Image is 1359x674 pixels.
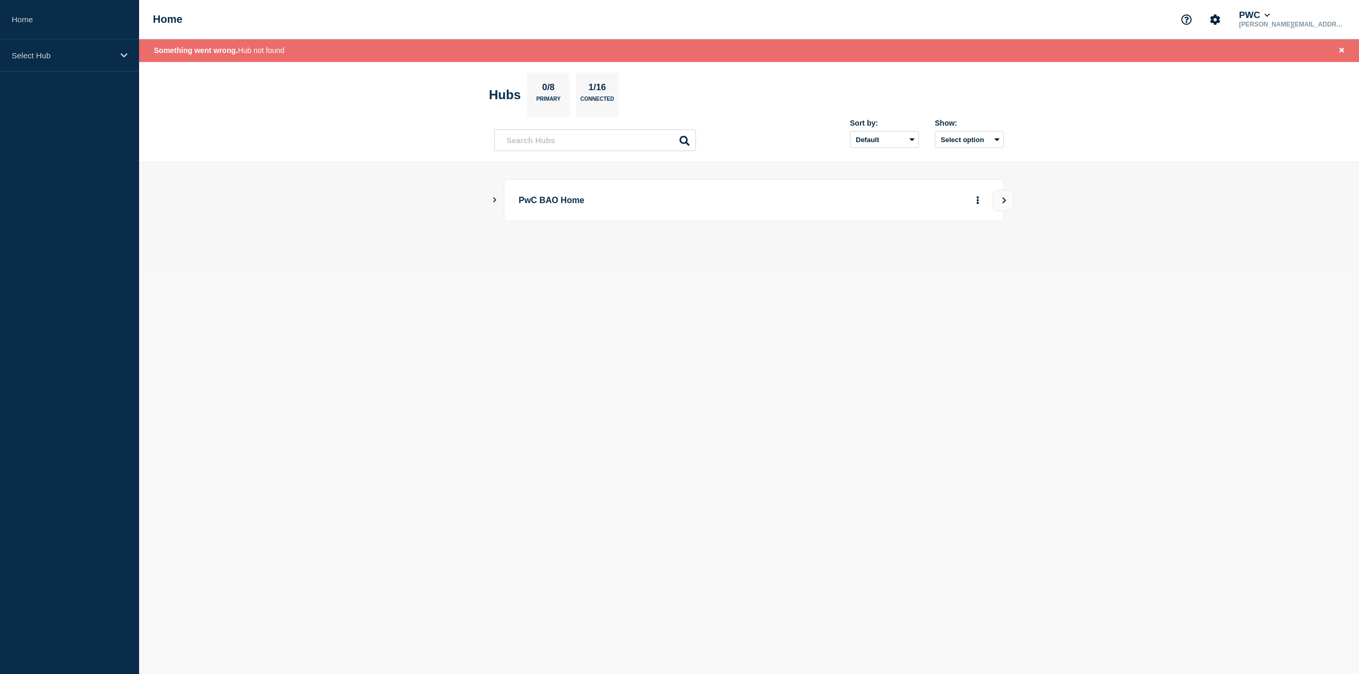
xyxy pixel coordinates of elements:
[492,196,497,204] button: Show Connected Hubs
[1335,45,1348,57] button: Close banner
[1175,8,1198,31] button: Support
[850,119,919,127] div: Sort by:
[538,82,559,96] p: 0/8
[154,46,238,55] span: Something went wrong.
[153,13,183,25] h1: Home
[154,46,285,55] span: Hub not found
[971,190,985,210] button: More actions
[580,96,614,107] p: Connected
[12,51,114,60] p: Select Hub
[536,96,561,107] p: Primary
[1237,21,1347,28] p: [PERSON_NAME][EMAIL_ADDRESS][PERSON_NAME][DOMAIN_NAME]
[850,131,919,148] select: Sort by
[1204,8,1226,31] button: Account settings
[935,119,1004,127] div: Show:
[993,190,1014,211] button: View
[584,82,610,96] p: 1/16
[519,190,812,210] p: PwC BAO Home
[1237,10,1272,21] button: PWC
[489,87,521,102] h2: Hubs
[935,131,1004,148] button: Select option
[494,129,696,151] input: Search Hubs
